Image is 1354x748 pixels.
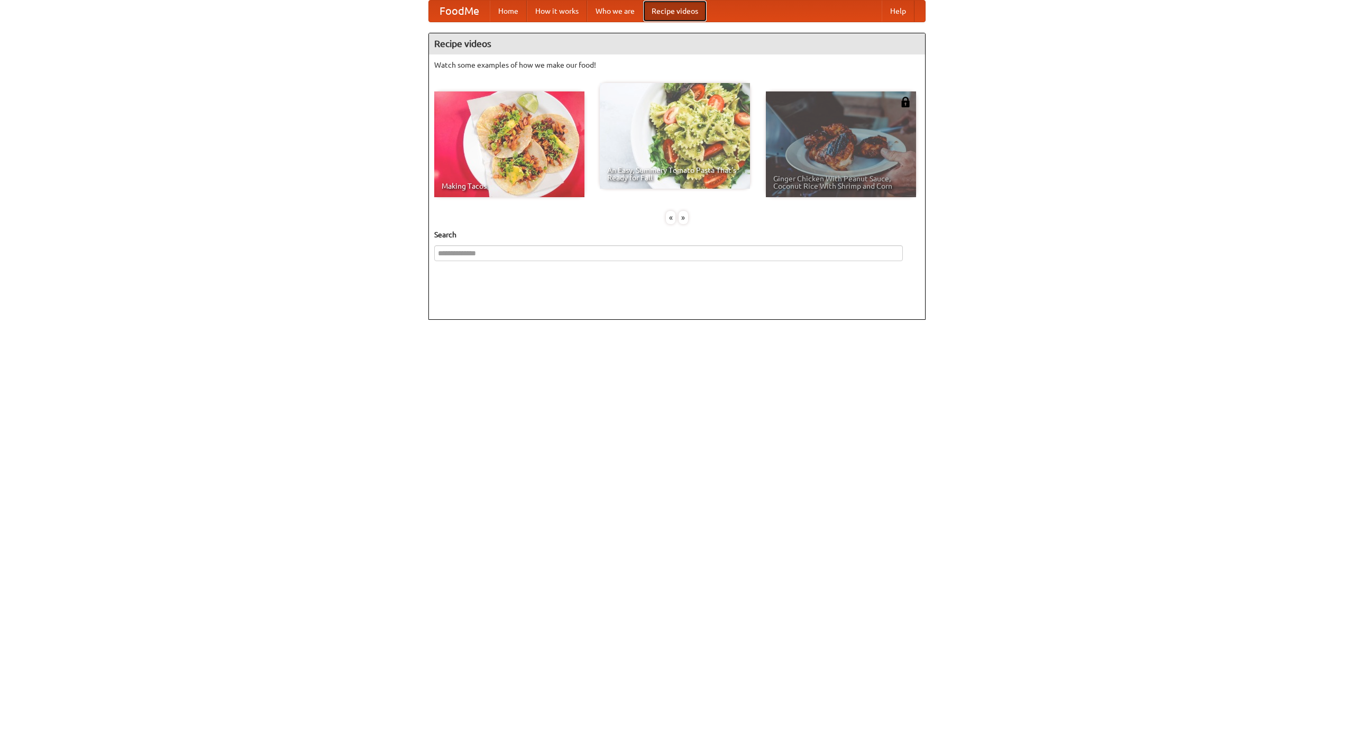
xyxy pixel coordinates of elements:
h4: Recipe videos [429,33,925,54]
a: Who we are [587,1,643,22]
div: « [666,211,675,224]
a: FoodMe [429,1,490,22]
div: » [679,211,688,224]
a: An Easy, Summery Tomato Pasta That's Ready for Fall [600,83,750,189]
h5: Search [434,229,920,240]
a: How it works [527,1,587,22]
p: Watch some examples of how we make our food! [434,60,920,70]
span: Making Tacos [442,182,577,190]
a: Recipe videos [643,1,707,22]
a: Help [882,1,914,22]
span: An Easy, Summery Tomato Pasta That's Ready for Fall [607,167,743,181]
a: Home [490,1,527,22]
img: 483408.png [900,97,911,107]
a: Making Tacos [434,91,584,197]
